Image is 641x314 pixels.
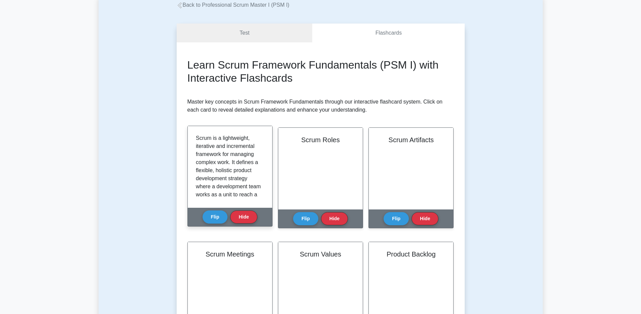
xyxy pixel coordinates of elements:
button: Flip [293,212,318,225]
button: Hide [230,210,257,224]
button: Flip [384,212,409,225]
h2: Scrum Artifacts [377,136,445,144]
h2: Learn Scrum Framework Fundamentals (PSM I) with Interactive Flashcards [187,58,454,84]
h2: Scrum Meetings [196,250,264,258]
button: Hide [321,212,348,225]
a: Flashcards [312,24,464,43]
a: Back to Professional Scrum Master I (PSM I) [177,2,289,8]
h2: Scrum Roles [286,136,355,144]
button: Hide [412,212,438,225]
h2: Scrum Values [286,250,355,258]
p: Master key concepts in Scrum Framework Fundamentals through our interactive flashcard system. Cli... [187,98,454,114]
h2: Product Backlog [377,250,445,258]
a: Test [177,24,313,43]
button: Flip [203,210,228,224]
